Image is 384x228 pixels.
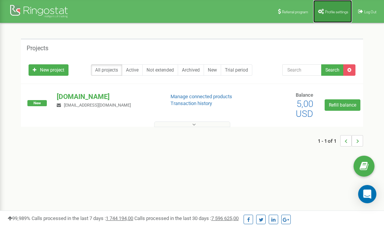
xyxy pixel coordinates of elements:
[106,215,133,221] u: 1 744 194,00
[325,10,348,14] span: Profile settings
[325,99,360,111] a: Refill balance
[318,128,363,154] nav: ...
[91,64,122,76] a: All projects
[32,215,133,221] span: Calls processed in the last 7 days :
[170,94,232,99] a: Manage connected products
[64,103,131,108] span: [EMAIL_ADDRESS][DOMAIN_NAME]
[296,92,313,98] span: Balance
[27,45,48,52] h5: Projects
[57,92,158,102] p: [DOMAIN_NAME]
[282,10,308,14] span: Referral program
[27,100,47,106] span: New
[364,10,376,14] span: Log Out
[142,64,178,76] a: Not extended
[170,100,212,106] a: Transaction history
[282,64,322,76] input: Search
[221,64,252,76] a: Trial period
[318,135,340,147] span: 1 - 1 of 1
[321,64,344,76] button: Search
[296,99,313,119] span: 5,00 USD
[358,185,376,203] div: Open Intercom Messenger
[29,64,69,76] a: New project
[204,64,221,76] a: New
[8,215,30,221] span: 99,989%
[211,215,239,221] u: 7 596 625,00
[134,215,239,221] span: Calls processed in the last 30 days :
[122,64,143,76] a: Active
[178,64,204,76] a: Archived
